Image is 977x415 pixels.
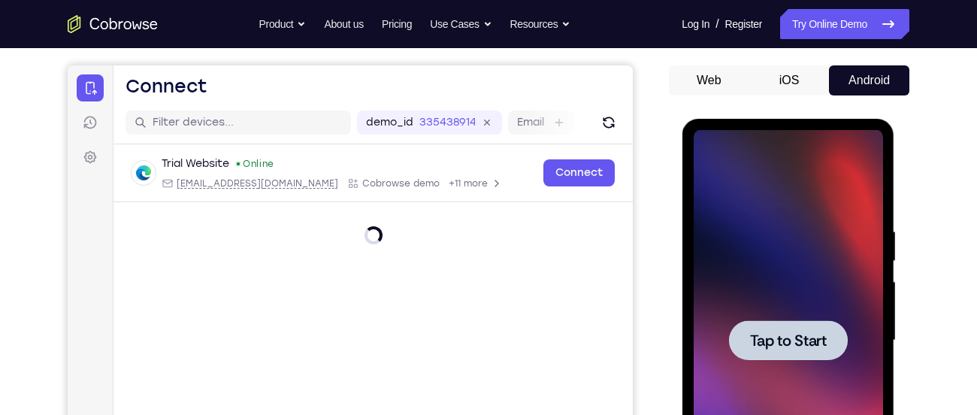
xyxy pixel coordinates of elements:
a: Try Online Demo [780,9,909,39]
div: Online [168,92,207,105]
span: +11 more [381,112,420,124]
button: Resources [510,9,571,39]
a: Go to the home page [68,15,158,33]
a: Pricing [382,9,412,39]
div: Trial Website [94,91,162,106]
a: Connect [476,94,547,121]
div: Email [94,112,271,124]
button: Product [259,9,307,39]
button: Use Cases [430,9,492,39]
span: Tap to Start [68,214,144,229]
a: Log In [682,9,709,39]
a: Register [725,9,762,39]
span: / [715,15,718,33]
span: web@example.com [109,112,271,124]
div: App [280,112,372,124]
button: iOS [749,65,830,95]
div: New devices found. [169,97,172,100]
button: Tap to Start [47,201,165,241]
a: About us [324,9,363,39]
button: Android [829,65,909,95]
button: Web [669,65,749,95]
span: Cobrowse demo [295,112,372,124]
